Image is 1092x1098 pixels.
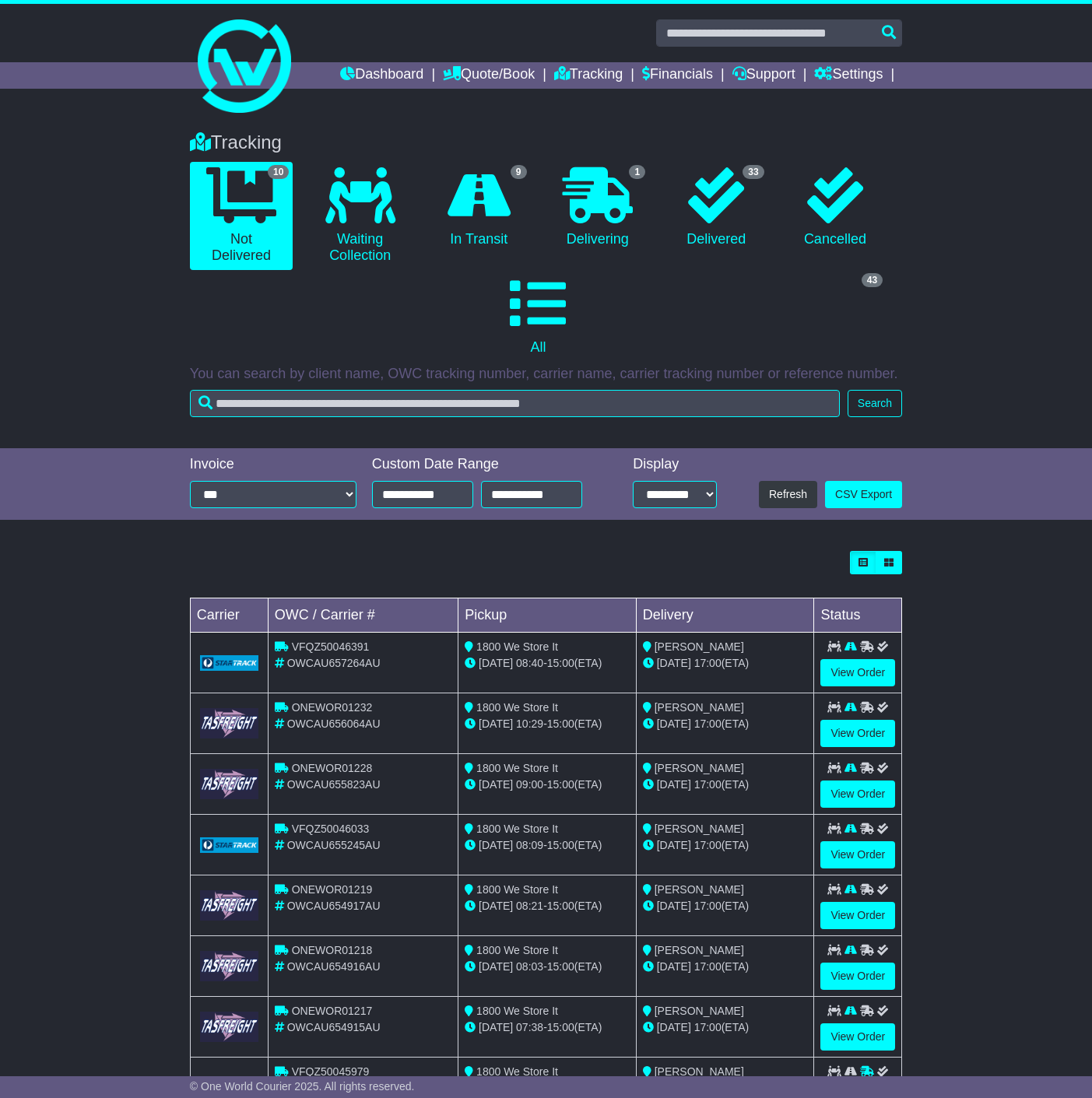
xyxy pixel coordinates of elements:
div: Custom Date Range [372,456,599,473]
span: 1800 We Store It [476,701,558,714]
a: CSV Export [825,481,902,508]
span: 1800 We Store It [476,944,558,956]
img: GetCarrierServiceLogo [200,1012,258,1042]
span: [DATE] [479,960,513,973]
span: OWCAU654915AU [287,1021,381,1033]
td: Pickup [458,598,637,632]
span: VFQZ50046391 [292,640,370,653]
span: [DATE] [657,960,691,973]
div: - (ETA) [465,1019,630,1036]
a: View Order [820,1023,895,1051]
span: 1800 We Store It [476,1065,558,1078]
td: Carrier [190,598,268,632]
span: [DATE] [657,657,691,669]
span: [PERSON_NAME] [655,1005,744,1017]
span: 10:29 [516,717,543,730]
span: [DATE] [657,778,691,791]
span: VFQZ50045979 [292,1065,370,1078]
img: GetCarrierServiceLogo [200,708,258,738]
div: - (ETA) [465,959,630,975]
span: 15:00 [547,839,574,851]
a: Quote/Book [443,62,535,89]
span: 43 [862,273,883,287]
span: [DATE] [657,839,691,851]
span: [PERSON_NAME] [655,701,744,714]
img: GetCarrierServiceLogo [200,769,258,799]
span: OWCAU655245AU [287,839,381,851]
div: (ETA) [643,1019,808,1036]
span: 15:00 [547,960,574,973]
span: 1800 We Store It [476,762,558,774]
span: 08:21 [516,900,543,912]
button: Refresh [759,481,817,508]
a: View Order [820,963,895,990]
a: 10 Not Delivered [190,162,293,270]
div: - (ETA) [465,777,630,793]
span: 17:00 [694,657,722,669]
div: (ETA) [643,837,808,854]
a: Cancelled [784,162,887,254]
span: 17:00 [694,778,722,791]
span: [PERSON_NAME] [655,1065,744,1078]
a: Dashboard [340,62,423,89]
p: You can search by client name, OWC tracking number, carrier name, carrier tracking number or refe... [190,366,902,383]
span: [DATE] [479,657,513,669]
span: 08:40 [516,657,543,669]
span: 09:00 [516,778,543,791]
span: © One World Courier 2025. All rights reserved. [190,1080,415,1093]
div: - (ETA) [465,837,630,854]
span: 17:00 [694,717,722,730]
span: 15:00 [547,657,574,669]
a: View Order [820,902,895,929]
div: - (ETA) [465,716,630,732]
a: Support [732,62,795,89]
td: Delivery [636,598,814,632]
span: OWCAU654916AU [287,960,381,973]
span: 15:00 [547,717,574,730]
a: 9 In Transit [427,162,531,254]
span: 33 [743,165,764,179]
span: ONEWOR01232 [292,701,372,714]
div: Tracking [182,132,910,154]
span: VFQZ50046033 [292,823,370,835]
div: (ETA) [643,959,808,975]
span: OWCAU656064AU [287,717,381,730]
a: 43 All [190,270,887,362]
span: 1 [629,165,645,179]
td: OWC / Carrier # [268,598,458,632]
span: [DATE] [479,717,513,730]
a: 33 Delivered [665,162,768,254]
span: 17:00 [694,839,722,851]
div: (ETA) [643,777,808,793]
span: [DATE] [657,900,691,912]
span: 08:09 [516,839,543,851]
a: View Order [820,659,895,686]
span: ONEWOR01219 [292,883,372,896]
button: Search [848,390,902,417]
span: 9 [511,165,527,179]
span: OWCAU655823AU [287,778,381,791]
span: OWCAU657264AU [287,657,381,669]
span: [DATE] [479,900,513,912]
span: [DATE] [479,839,513,851]
img: GetCarrierServiceLogo [200,655,258,671]
span: [DATE] [479,778,513,791]
img: GetCarrierServiceLogo [200,890,258,921]
div: - (ETA) [465,655,630,672]
span: [PERSON_NAME] [655,883,744,896]
span: 17:00 [694,900,722,912]
span: 1800 We Store It [476,883,558,896]
a: Waiting Collection [308,162,412,270]
span: 15:00 [547,778,574,791]
img: GetCarrierServiceLogo [200,951,258,981]
span: [PERSON_NAME] [655,640,744,653]
a: Tracking [554,62,623,89]
span: 17:00 [694,960,722,973]
span: [PERSON_NAME] [655,823,744,835]
span: ONEWOR01228 [292,762,372,774]
a: View Order [820,841,895,868]
span: [PERSON_NAME] [655,944,744,956]
td: Status [814,598,902,632]
span: 10 [268,165,289,179]
span: ONEWOR01218 [292,944,372,956]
